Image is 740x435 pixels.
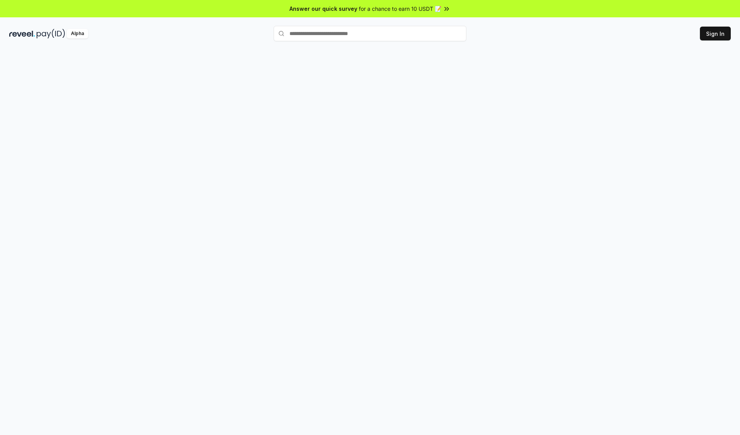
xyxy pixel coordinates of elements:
span: Answer our quick survey [289,5,357,13]
span: for a chance to earn 10 USDT 📝 [359,5,441,13]
img: pay_id [37,29,65,39]
div: Alpha [67,29,88,39]
img: reveel_dark [9,29,35,39]
button: Sign In [700,27,731,40]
